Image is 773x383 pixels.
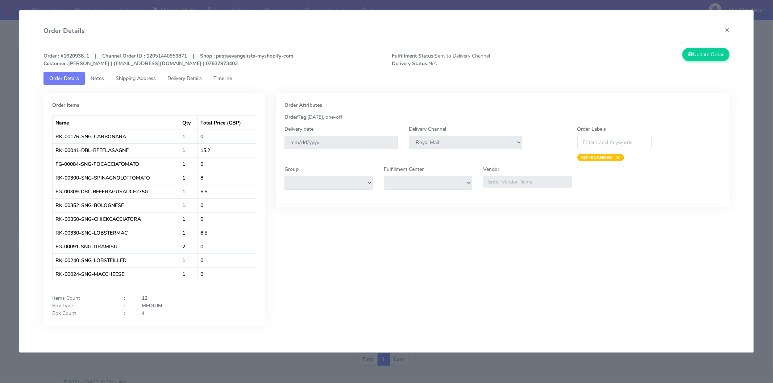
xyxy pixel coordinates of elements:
td: 1 [179,198,198,212]
td: RK-00350-SNG-CHICKCACCIATORA [53,212,179,226]
td: RK-00024-SNG-MACCHEESE [53,267,179,281]
div: Items Count [47,294,119,302]
td: 1 [179,143,198,157]
td: 1 [179,212,198,226]
strong: Customer : [43,60,68,67]
td: 1 [179,130,198,143]
td: 15.2 [198,143,256,157]
div: [DATE], one-off [279,113,726,121]
td: 1 [179,185,198,198]
td: 1 [179,267,198,281]
td: 0 [198,130,256,143]
label: Order Labels [577,125,606,133]
strong: 12 [142,295,147,302]
div: : [119,294,136,302]
span: Notes [91,75,104,82]
td: RK-00176-SNG-CARBONARA [53,130,179,143]
h4: Order Details [43,26,85,36]
th: Total Price (GBP) [198,116,256,130]
span: Sent to Delivery Channel N/A [386,52,561,67]
td: 8.5 [198,226,256,240]
label: Fulfillment Center [384,165,424,173]
div: : [119,302,136,310]
td: FG-00091-SNG-TIRAMISU [53,240,179,253]
td: RK-00240-SNG-LOBSTFILLED [53,253,179,267]
td: 0 [198,267,256,281]
div: : [119,310,136,317]
label: Group [284,165,299,173]
input: Enter Vendor Name [483,176,572,188]
td: 0 [198,212,256,226]
strong: MEDIUM [142,302,162,309]
label: Delivery date [284,125,313,133]
label: Vendor [483,165,499,173]
td: RK-00300-SNG-SPINAGNOLOTTOMATO [53,171,179,185]
td: 1 [179,157,198,171]
strong: Order Attributes [284,102,322,109]
th: Name [53,116,179,130]
strong: OrderTag: [284,114,307,121]
span: Order Details [49,75,79,82]
th: Qty [179,116,198,130]
td: 1 [179,171,198,185]
td: 0 [198,198,256,212]
td: 1 [179,226,198,240]
strong: NOT-SCANNED [581,155,612,160]
td: 2 [179,240,198,253]
strong: Order Items [52,102,79,109]
strong: 4 [142,310,145,317]
strong: Delivery Status: [392,60,428,67]
button: Close [719,20,735,39]
td: 0 [198,240,256,253]
input: Enter Label Keywords [577,136,652,149]
strong: Order : #1620938_1 | Channel Order ID : 12051440959871 | Shop : pastaevangelists-myshopify-com [P... [43,52,293,67]
td: 8 [198,171,256,185]
span: Shipping Address [116,75,156,82]
td: 1 [179,253,198,267]
span: × [612,154,620,161]
label: Delivery Channel [409,125,446,133]
td: RK-00330-SNG-LOBSTERMAC [53,226,179,240]
td: FG-00309-DBL-BEEFRAGUSAUCE275G [53,185,179,198]
ul: Tabs [43,72,730,85]
td: 5.5 [198,185,256,198]
span: Delivery Details [167,75,202,82]
td: 0 [198,253,256,267]
div: Box Type [47,302,119,310]
td: RK-00352-SNG-BOLOGNESE [53,198,179,212]
span: Timeline [213,75,232,82]
div: Box Count [47,310,119,317]
td: 0 [198,157,256,171]
strong: Fulfillment Status: [392,52,435,59]
button: Update Order [682,48,730,61]
td: RK-00041-DBL-BEEFLASAGNE [53,143,179,157]
td: FG-00084-SNG-FOCACCIATOMATO [53,157,179,171]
